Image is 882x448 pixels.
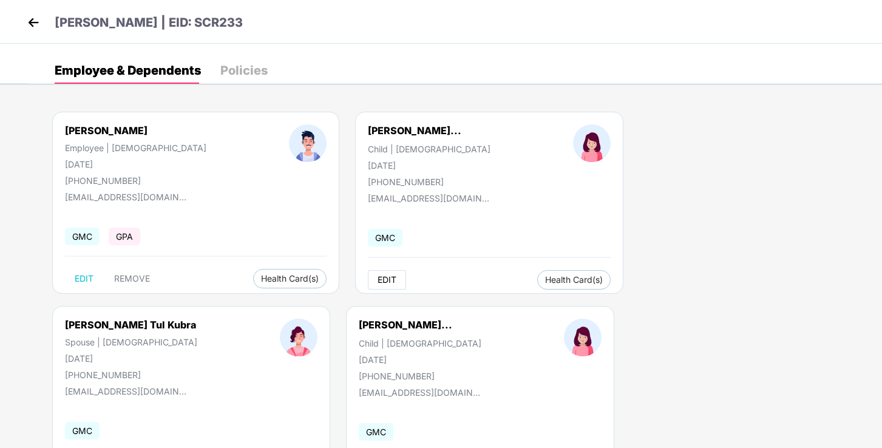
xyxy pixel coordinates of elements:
[368,124,461,137] div: [PERSON_NAME]...
[55,13,243,32] p: [PERSON_NAME] | EID: SCR233
[378,275,396,285] span: EDIT
[359,319,452,331] div: [PERSON_NAME]...
[75,274,93,283] span: EDIT
[65,269,103,288] button: EDIT
[368,193,489,203] div: [EMAIL_ADDRESS][DOMAIN_NAME]
[359,338,481,348] div: Child | [DEMOGRAPHIC_DATA]
[220,64,268,76] div: Policies
[65,337,197,347] div: Spouse | [DEMOGRAPHIC_DATA]
[537,270,611,290] button: Health Card(s)
[65,143,206,153] div: Employee | [DEMOGRAPHIC_DATA]
[573,124,611,162] img: profileImage
[65,159,206,169] div: [DATE]
[368,270,406,290] button: EDIT
[545,277,603,283] span: Health Card(s)
[65,386,186,396] div: [EMAIL_ADDRESS][DOMAIN_NAME]
[65,319,197,331] div: [PERSON_NAME] Tul Kubra
[368,229,402,246] span: GMC
[65,192,186,202] div: [EMAIL_ADDRESS][DOMAIN_NAME]
[359,387,480,398] div: [EMAIL_ADDRESS][DOMAIN_NAME]
[109,228,140,245] span: GPA
[280,319,317,356] img: profileImage
[359,371,481,381] div: [PHONE_NUMBER]
[114,274,150,283] span: REMOVE
[65,370,197,380] div: [PHONE_NUMBER]
[65,124,206,137] div: [PERSON_NAME]
[65,228,100,245] span: GMC
[65,353,197,364] div: [DATE]
[359,355,481,365] div: [DATE]
[368,177,490,187] div: [PHONE_NUMBER]
[253,269,327,288] button: Health Card(s)
[261,276,319,282] span: Health Card(s)
[289,124,327,162] img: profileImage
[65,175,206,186] div: [PHONE_NUMBER]
[564,319,602,356] img: profileImage
[24,13,42,32] img: back
[359,423,393,441] span: GMC
[368,144,490,154] div: Child | [DEMOGRAPHIC_DATA]
[65,422,100,440] span: GMC
[104,269,160,288] button: REMOVE
[368,160,490,171] div: [DATE]
[55,64,201,76] div: Employee & Dependents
